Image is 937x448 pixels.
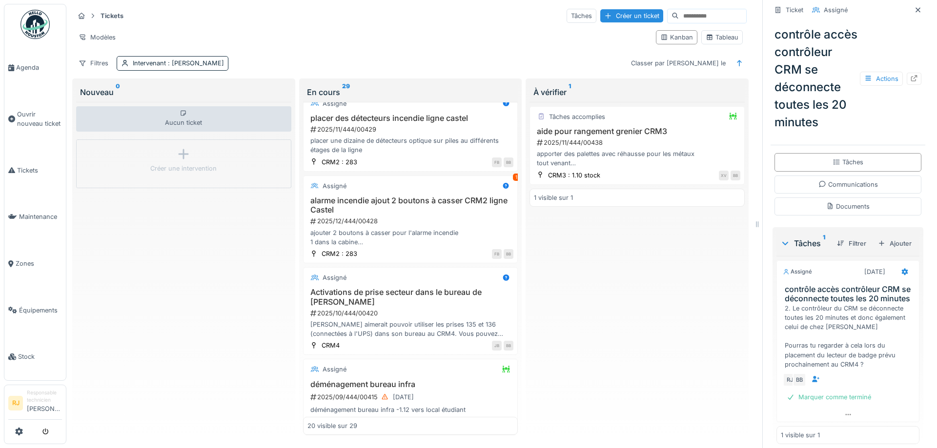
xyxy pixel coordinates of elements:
div: RJ [783,373,796,387]
span: Équipements [19,306,62,315]
div: Créer un ticket [600,9,663,22]
div: FB [492,249,502,259]
div: placer une dizaine de détecteurs optique sur piles au différents étages de la ligne [307,136,514,155]
div: Filtres [74,56,113,70]
li: RJ [8,396,23,410]
div: Documents [826,202,870,211]
div: Actions [860,72,903,86]
div: JB [492,341,502,351]
div: FB [492,157,502,167]
div: 2. Le contrôleur du CRM se déconnecte toutes les 20 minutes et donc également celui de chez [PERS... [785,304,915,369]
div: [DATE] [864,267,885,276]
div: Tâches [833,157,863,167]
div: BB [504,249,513,259]
div: Assigné [323,99,346,108]
div: Kanban [660,33,693,42]
div: Tableau [706,33,738,42]
div: 1 visible sur 1 [781,430,820,440]
a: Stock [4,333,66,380]
div: Filtrer [833,237,870,250]
div: Ticket [786,5,803,15]
a: Maintenance [4,194,66,240]
h3: déménagement bureau infra [307,380,514,389]
div: 2025/11/444/00438 [536,138,740,147]
div: Tâches [780,237,829,249]
img: Badge_color-CXgf-gQk.svg [20,10,50,39]
div: Responsable technicien [27,389,62,404]
h3: contrôle accès contrôleur CRM se déconnecte toutes les 20 minutes [785,285,915,303]
div: Assigné [824,5,848,15]
div: Assigné [323,273,346,282]
div: Communications [818,180,878,189]
div: [DATE] [393,392,414,402]
div: Nouveau [80,86,287,98]
div: 1 [513,174,520,181]
div: Assigné [783,268,812,276]
li: [PERSON_NAME] [27,389,62,417]
a: Équipements [4,287,66,334]
h3: aide pour rangement grenier CRM3 [534,127,740,136]
div: Aucun ticket [76,106,291,132]
span: Ouvrir nouveau ticket [17,110,62,128]
a: Zones [4,240,66,287]
sup: 0 [116,86,120,98]
div: 1 visible sur 1 [534,193,573,202]
span: Agenda [16,63,62,72]
div: Tâches [567,9,596,23]
div: Assigné [323,181,346,191]
a: Agenda [4,44,66,91]
div: 2025/09/444/00415 [309,391,514,403]
div: Modèles [74,30,120,44]
a: Tickets [4,147,66,194]
div: BB [793,373,806,387]
div: contrôle accès contrôleur CRM se déconnecte toutes les 20 minutes [771,22,925,135]
div: 20 visible sur 29 [307,421,357,430]
div: CRM2 : 283 [322,157,357,167]
div: Intervenant [133,58,224,68]
div: 2025/10/444/00420 [309,309,514,318]
div: Marquer comme terminé [783,390,875,404]
h3: placer des détecteurs incendie ligne castel [307,114,514,123]
div: 2025/12/444/00428 [309,216,514,226]
div: [PERSON_NAME] aimerait pouvoir utiliser les prises 135 et 136 (connectées à l'UPS) dans son burea... [307,320,514,338]
span: Maintenance [19,212,62,221]
h3: Activations de prise secteur dans le bureau de [PERSON_NAME] [307,288,514,306]
div: BB [731,171,740,180]
div: apporter des palettes avec réhausse pour les métaux tout venant papiers Les vider au fur et à mer... [534,149,740,168]
strong: Tickets [97,11,127,20]
div: CRM2 : 283 [322,249,357,258]
span: : [PERSON_NAME] [166,59,224,67]
div: XV [719,171,729,180]
div: déménagement bureau infra -1.12 vers local étudiant [307,405,514,414]
div: Tâches accomplies [549,112,605,121]
sup: 1 [823,237,825,249]
div: CRM4 [322,341,340,350]
span: Stock [18,352,62,361]
h3: alarme incendie ajout 2 boutons à casser CRM2 ligne Castel [307,196,514,214]
span: Zones [16,259,62,268]
sup: 1 [569,86,571,98]
span: Tickets [17,166,62,175]
div: BB [504,341,513,351]
div: Ajouter [874,237,916,250]
div: Créer une intervention [150,164,217,173]
div: 2025/11/444/00429 [309,125,514,134]
sup: 29 [342,86,350,98]
div: Classer par [PERSON_NAME] le [627,56,730,70]
div: ajouter 2 boutons à casser pour l'alarme incendie 1 dans la cabine 1 au rez en dessous de la cabine [307,228,514,247]
div: Assigné [323,365,346,374]
div: En cours [307,86,514,98]
div: BB [504,157,513,167]
div: À vérifier [533,86,741,98]
a: Ouvrir nouveau ticket [4,91,66,147]
a: RJ Responsable technicien[PERSON_NAME] [8,389,62,420]
div: CRM3 : 1.10 stock [548,171,600,180]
